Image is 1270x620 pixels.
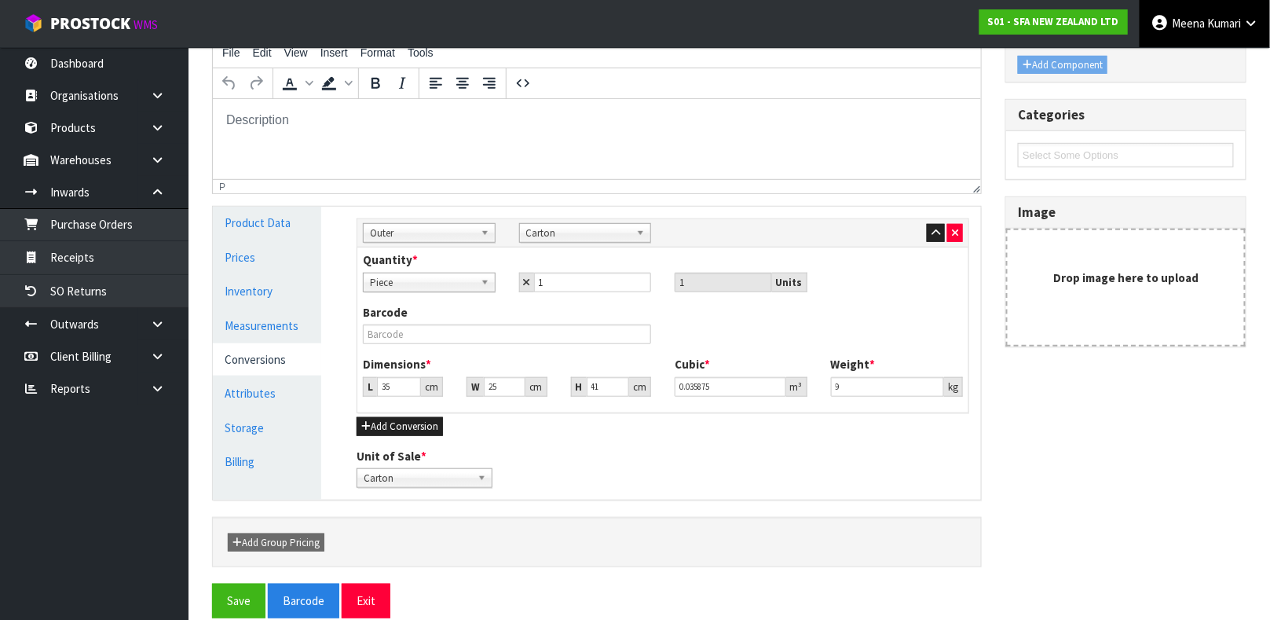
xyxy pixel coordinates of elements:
div: cm [525,377,547,397]
span: Meena [1172,16,1205,31]
a: Measurements [213,310,321,342]
h3: Categories [1018,108,1234,123]
div: Text color [276,70,316,97]
div: Background color [316,70,355,97]
strong: L [368,380,373,394]
button: Align center [449,70,476,97]
button: Add Conversion [357,417,443,436]
a: S01 - SFA NEW ZEALAND LTD [979,9,1128,35]
input: Child Qty [534,273,652,292]
a: Inventory [213,275,321,307]
strong: S01 - SFA NEW ZEALAND LTD [988,15,1119,28]
input: Unit Qty [675,273,772,292]
input: Length [377,377,421,397]
div: p [219,182,225,193]
input: Cubic [675,377,786,397]
strong: Units [776,276,803,289]
span: File [222,46,240,59]
button: Undo [216,70,243,97]
button: Save [212,584,265,618]
button: Redo [243,70,269,97]
button: Bold [362,70,389,97]
input: Weight [831,377,945,397]
a: Storage [213,412,321,444]
span: View [284,46,308,59]
input: Height [587,377,629,397]
span: Edit [253,46,272,59]
span: Insert [320,46,348,59]
span: Tools [408,46,434,59]
button: Barcode [268,584,339,618]
iframe: Rich Text Area. Press ALT-0 for help. [213,99,981,179]
span: ProStock [50,13,130,34]
button: Add Component [1018,56,1107,75]
strong: W [471,380,480,394]
strong: H [576,380,583,394]
button: Align left [423,70,449,97]
div: cm [421,377,443,397]
a: Attributes [213,377,321,409]
strong: Drop image here to upload [1053,270,1199,285]
span: Outer [370,224,474,243]
a: Billing [213,446,321,478]
a: Prices [213,241,321,273]
span: Format [361,46,395,59]
a: Conversions [213,343,321,376]
span: Piece [370,273,474,292]
div: cm [629,377,651,397]
input: Width [484,377,525,397]
div: Resize [968,180,982,193]
label: Unit of Sale [357,448,426,464]
button: Exit [342,584,390,618]
a: Product Data [213,207,321,239]
button: Source code [510,70,536,97]
label: Cubic [675,356,710,372]
span: Carton [364,469,471,488]
small: WMS [134,17,158,32]
input: Barcode [363,325,651,344]
span: Carton [526,224,631,243]
img: cube-alt.png [24,13,43,33]
button: Add Group Pricing [228,534,324,552]
label: Weight [831,356,876,372]
label: Barcode [363,304,408,321]
label: Quantity [363,251,418,268]
button: Align right [476,70,503,97]
button: Italic [389,70,415,97]
h3: Image [1018,205,1234,220]
span: Kumari [1207,16,1241,31]
label: Dimensions [363,356,431,372]
div: m³ [786,377,807,397]
div: kg [944,377,963,397]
